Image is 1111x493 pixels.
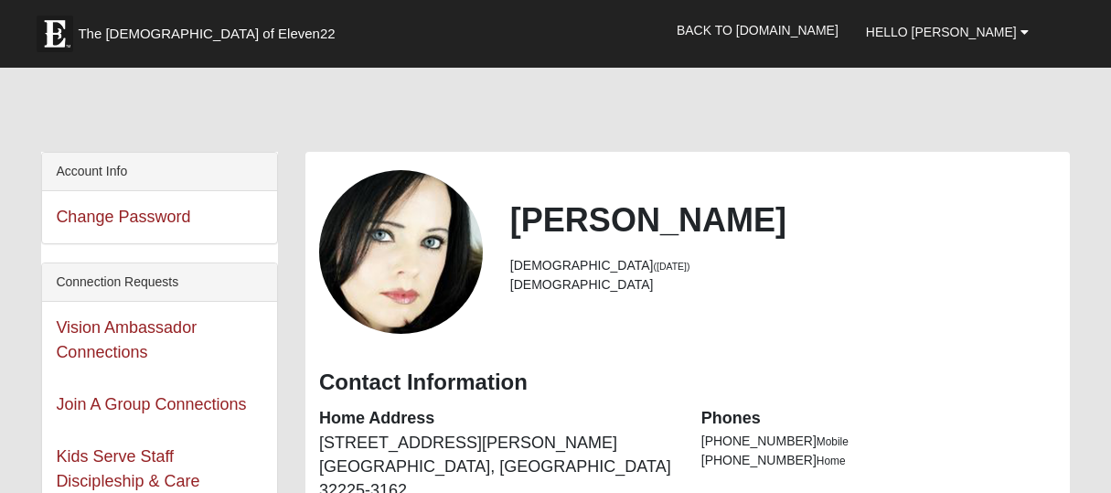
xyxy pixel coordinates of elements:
[42,263,277,302] div: Connection Requests
[701,451,1056,470] li: [PHONE_NUMBER]
[701,407,1056,431] dt: Phones
[817,435,849,448] span: Mobile
[319,407,674,431] dt: Home Address
[852,9,1042,55] a: Hello [PERSON_NAME]
[319,170,483,334] a: View Fullsize Photo
[817,455,846,467] span: Home
[37,16,73,52] img: Eleven22 logo
[510,275,1056,295] li: [DEMOGRAPHIC_DATA]
[653,261,689,272] small: ([DATE])
[42,153,277,191] div: Account Info
[27,6,393,52] a: The [DEMOGRAPHIC_DATA] of Eleven22
[866,25,1017,39] span: Hello [PERSON_NAME]
[663,7,852,53] a: Back to [DOMAIN_NAME]
[56,318,197,361] a: Vision Ambassador Connections
[510,200,1056,240] h2: [PERSON_NAME]
[701,432,1056,451] li: [PHONE_NUMBER]
[319,370,1056,396] h3: Contact Information
[56,208,190,226] a: Change Password
[78,25,335,43] span: The [DEMOGRAPHIC_DATA] of Eleven22
[510,256,1056,275] li: [DEMOGRAPHIC_DATA]
[56,395,246,413] a: Join A Group Connections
